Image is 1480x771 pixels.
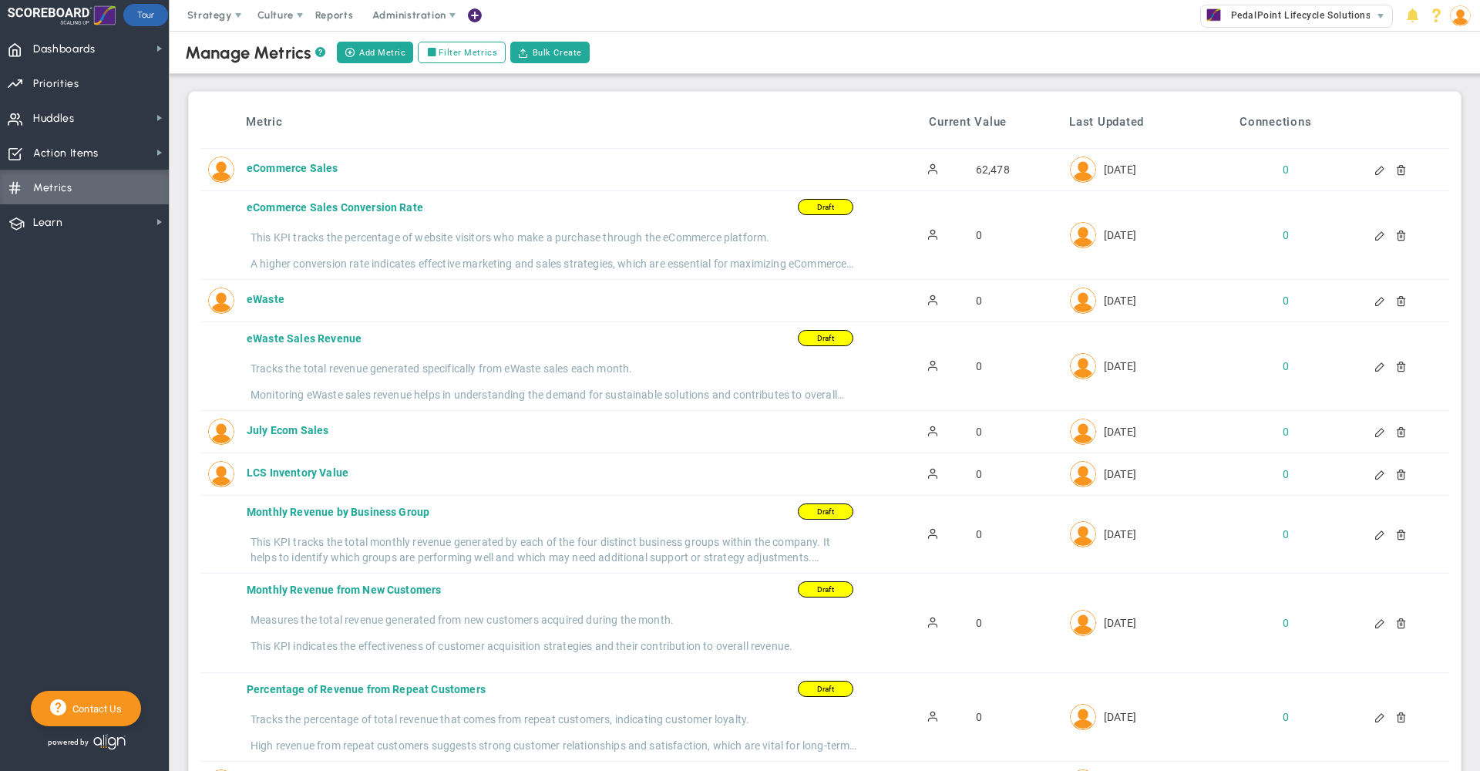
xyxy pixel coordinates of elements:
p: This KPI tracks the percentage of website visitors who make a purchase through the eCommerce plat... [251,230,857,245]
div: July Ecom Sales [247,423,853,438]
div: Edit this Metric [1374,712,1388,722]
div: Draft [798,330,853,346]
span: Manually Updated [927,359,939,371]
img: 33262.Company.photo [1204,5,1223,25]
img: Greg Saxon [208,288,234,314]
span: 0 [976,426,982,438]
span: select [1370,5,1392,27]
div: Edit this Metric [1374,164,1388,175]
div: Powered by Align [31,730,190,754]
div: Manage Metrics [185,42,325,63]
span: Tue Jul 15 2025 15:41:05 GMT-0500 (Central Daylight Time) [1104,527,1136,542]
button: Bulk Create [510,42,590,63]
div: Edit this Metric [1374,295,1388,306]
div: eWaste Sales Revenue [247,331,798,346]
span: Action Items [33,137,99,170]
div: Delete this Metric [1388,469,1402,480]
img: Paul Guenther [1070,288,1096,314]
div: Click to manage this Metric's Connections [1260,527,1286,542]
span: Manually Updated [927,466,939,479]
span: Administration [372,9,446,21]
div: Edit this Metric [1374,361,1388,372]
div: Edit this Metric [1374,618,1388,628]
img: Greg Saxon [1070,610,1096,636]
div: Draft [798,503,853,520]
img: Greg Saxon [1070,353,1096,379]
div: Edit this Metric [1374,426,1388,437]
span: Manually Updated [927,293,939,305]
span: 0.0000 [976,295,982,307]
span: Learn [33,207,62,239]
span: PedalPoint Lifecycle Solutions [1223,5,1371,25]
img: Greg Saxon [208,157,234,183]
div: Click to manage this Metric's Connections [1260,227,1286,243]
span: Huddles [33,103,75,135]
span: 0 [976,711,982,723]
div: Click to manage this Metric's Connections [1260,709,1286,725]
p: This KPI indicates the effectiveness of customer acquisition strategies and their contribution to... [251,638,857,654]
div: eCommerce Sales Conversion Rate [247,200,798,215]
div: Draft [798,681,853,697]
span: Manually Updated [927,709,939,722]
div: Delete this Metric [1388,426,1402,437]
img: Greg Saxon [1070,461,1096,487]
h3: Current Value [883,115,1007,129]
p: Measures the total revenue generated from new customers acquired during the month. [251,612,857,628]
span: Manually Updated [927,424,939,436]
h3: Metric [246,115,783,129]
div: Click to manage this Metric's Connections [1260,615,1286,631]
img: 206682.Person.photo [1450,5,1471,26]
div: Delete this Metric [1388,164,1402,175]
h3: Last Updated [1007,115,1193,129]
span: Tue Jul 15 2025 15:42:56 GMT-0500 (Central Daylight Time) [1104,227,1136,243]
img: Paul Guenther [1070,419,1096,445]
span: Manually Updated [927,227,939,240]
img: Paul Guenther [208,419,234,445]
img: Greg Saxon [208,461,234,487]
span: Dashboards [33,33,96,66]
span: Tue Jul 15 2025 15:42:56 GMT-0500 (Central Daylight Time) [1104,615,1136,631]
div: Click to manage this Metric's Connections [1260,424,1286,439]
div: Click to manage this Metric's Connections [1260,359,1286,374]
p: A higher conversion rate indicates effective marketing and sales strategies, which are essential ... [251,256,857,271]
div: Delete this Metric [1388,230,1402,241]
span: 62478 [976,163,1010,176]
div: Delete this Metric [1388,361,1402,372]
div: eWaste [247,291,853,307]
div: Delete this Metric [1388,712,1402,722]
img: Greg Saxon [1070,704,1096,730]
div: Draft [798,581,853,598]
div: Edit this Metric [1374,469,1388,480]
p: Tracks the total revenue generated specifically from eWaste sales each month. [251,361,857,376]
h3: Connections [1193,115,1358,129]
p: Monitoring eWaste sales revenue helps in understanding the demand for sustainable solutions and c... [251,387,857,402]
span: 0 [976,360,982,372]
span: 0 [976,617,982,629]
span: Tue Jul 15 2025 16:28:48 GMT-0500 (Central Daylight Time) [1104,466,1136,482]
span: Tue Jul 15 2025 15:42:56 GMT-0500 (Central Daylight Time) [1104,709,1136,725]
div: Delete this Metric [1388,529,1402,540]
span: Metrics [33,172,72,204]
img: Paul Guenther [1070,521,1096,547]
img: Greg Saxon [1070,157,1096,183]
div: Click to manage this Metric's Connections [1260,293,1286,308]
div: Delete this Metric [1388,295,1402,306]
div: Edit this Metric [1374,230,1388,241]
button: Add Metric [337,42,413,63]
div: Draft [798,199,853,215]
label: Filter Metrics [418,42,506,63]
div: Percentage of Revenue from Repeat Customers [247,682,798,697]
div: Click to manage this Metric's Connections [1260,466,1286,482]
div: Click to manage this Metric's Connections [1260,162,1286,177]
span: 0 [976,468,982,480]
span: Manually Updated [927,527,939,539]
span: Manually Updated [927,615,939,628]
span: Culture [257,9,294,21]
div: Delete this Metric [1388,618,1402,628]
p: High revenue from repeat customers suggests strong customer relationships and satisfaction, which... [251,738,857,753]
p: This KPI tracks the total monthly revenue generated by each of the four distinct business groups ... [251,534,857,565]
span: Tue Jul 15 2025 16:14:37 GMT-0500 (Central Daylight Time) [1104,293,1136,308]
span: Thu Jul 10 2025 08:33:10 GMT-0500 (Central Daylight Time) [1104,424,1136,439]
div: LCS Inventory Value [247,465,853,480]
span: Strategy [187,9,232,21]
